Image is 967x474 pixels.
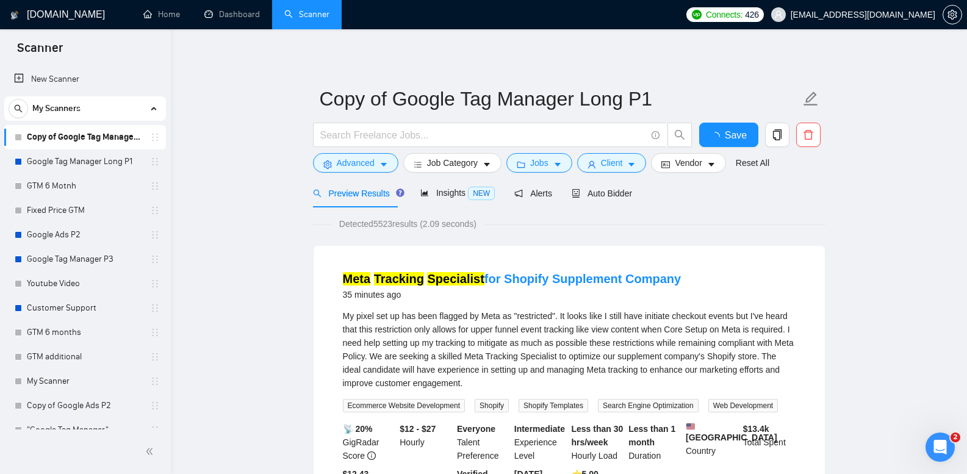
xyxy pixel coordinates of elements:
span: Scanner [7,39,73,65]
span: Advanced [337,156,375,170]
span: idcard [661,160,670,169]
a: Reset All [736,156,769,170]
span: Alerts [514,189,552,198]
span: Web Development [708,399,778,412]
a: Copy of Google Ads P2 [27,393,143,418]
span: holder [150,352,160,362]
span: setting [943,10,962,20]
span: search [668,129,691,140]
b: 📡 20% [343,424,373,434]
button: setting [943,5,962,24]
span: caret-down [379,160,388,169]
a: Copy of Google Tag Manager Long P1 [27,125,143,149]
b: Less than 1 month [628,424,675,447]
b: $ 13.4k [743,424,769,434]
div: Tooltip anchor [395,187,406,198]
span: user [588,160,596,169]
button: Save [699,123,758,147]
span: Jobs [530,156,548,170]
button: search [667,123,692,147]
div: Talent Preference [455,422,512,462]
div: 35 minutes ago [343,287,681,302]
span: area-chart [420,189,429,197]
b: [GEOGRAPHIC_DATA] [686,422,777,442]
button: delete [796,123,821,147]
button: userClientcaret-down [577,153,647,173]
button: settingAdvancedcaret-down [313,153,398,173]
div: GigRadar Score [340,422,398,462]
span: holder [150,132,160,142]
span: folder [517,160,525,169]
button: barsJob Categorycaret-down [403,153,501,173]
span: notification [514,189,523,198]
span: holder [150,230,160,240]
span: holder [150,303,160,313]
span: Save [725,127,747,143]
span: 2 [951,433,960,442]
a: GTM additional [27,345,143,369]
div: Duration [626,422,683,462]
input: Scanner name... [320,84,800,114]
div: Hourly [397,422,455,462]
span: holder [150,181,160,191]
button: search [9,99,28,118]
span: setting [323,160,332,169]
span: holder [150,376,160,386]
b: $12 - $27 [400,424,436,434]
a: My Scanner [27,369,143,393]
span: Vendor [675,156,702,170]
a: setting [943,10,962,20]
span: Insights [420,188,495,198]
span: edit [803,91,819,107]
a: Customer Support [27,296,143,320]
span: double-left [145,445,157,458]
span: caret-down [553,160,562,169]
img: 🇺🇸 [686,422,695,431]
a: GTM 6 Motnh [27,174,143,198]
span: Shopify [475,399,509,412]
mark: Specialist [427,272,484,285]
span: search [9,104,27,113]
a: "Google Tag Manager" [27,418,143,442]
a: Youtube Video [27,271,143,296]
span: info-circle [652,131,660,139]
button: folderJobscaret-down [506,153,572,173]
div: My pixel set up has been flagged by Meta as "restricted". It looks like I still have initiate che... [343,309,796,390]
mark: Tracking [374,272,424,285]
div: Country [683,422,741,462]
span: holder [150,401,160,411]
span: loading [710,132,725,142]
span: Shopify Templates [519,399,588,412]
li: New Scanner [4,67,166,92]
span: holder [150,254,160,264]
a: Google Tag Manager P3 [27,247,143,271]
span: Connects: [706,8,742,21]
span: info-circle [367,451,376,460]
span: Preview Results [313,189,401,198]
a: Google Ads P2 [27,223,143,247]
input: Search Freelance Jobs... [320,127,646,143]
a: homeHome [143,9,180,20]
img: upwork-logo.png [692,10,702,20]
span: caret-down [627,160,636,169]
b: Less than 30 hrs/week [572,424,624,447]
div: Hourly Load [569,422,627,462]
a: Fixed Price GTM [27,198,143,223]
span: Search Engine Optimization [598,399,699,412]
span: bars [414,160,422,169]
b: Intermediate [514,424,565,434]
a: GTM 6 months [27,320,143,345]
span: caret-down [707,160,716,169]
span: copy [766,129,789,140]
span: Ecommerce Website Development [343,399,466,412]
span: delete [797,129,820,140]
div: Experience Level [512,422,569,462]
a: searchScanner [284,9,329,20]
span: robot [572,189,580,198]
span: Auto Bidder [572,189,632,198]
div: Total Spent [741,422,798,462]
button: idcardVendorcaret-down [651,153,725,173]
a: New Scanner [14,67,156,92]
span: NEW [468,187,495,200]
span: holder [150,279,160,289]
